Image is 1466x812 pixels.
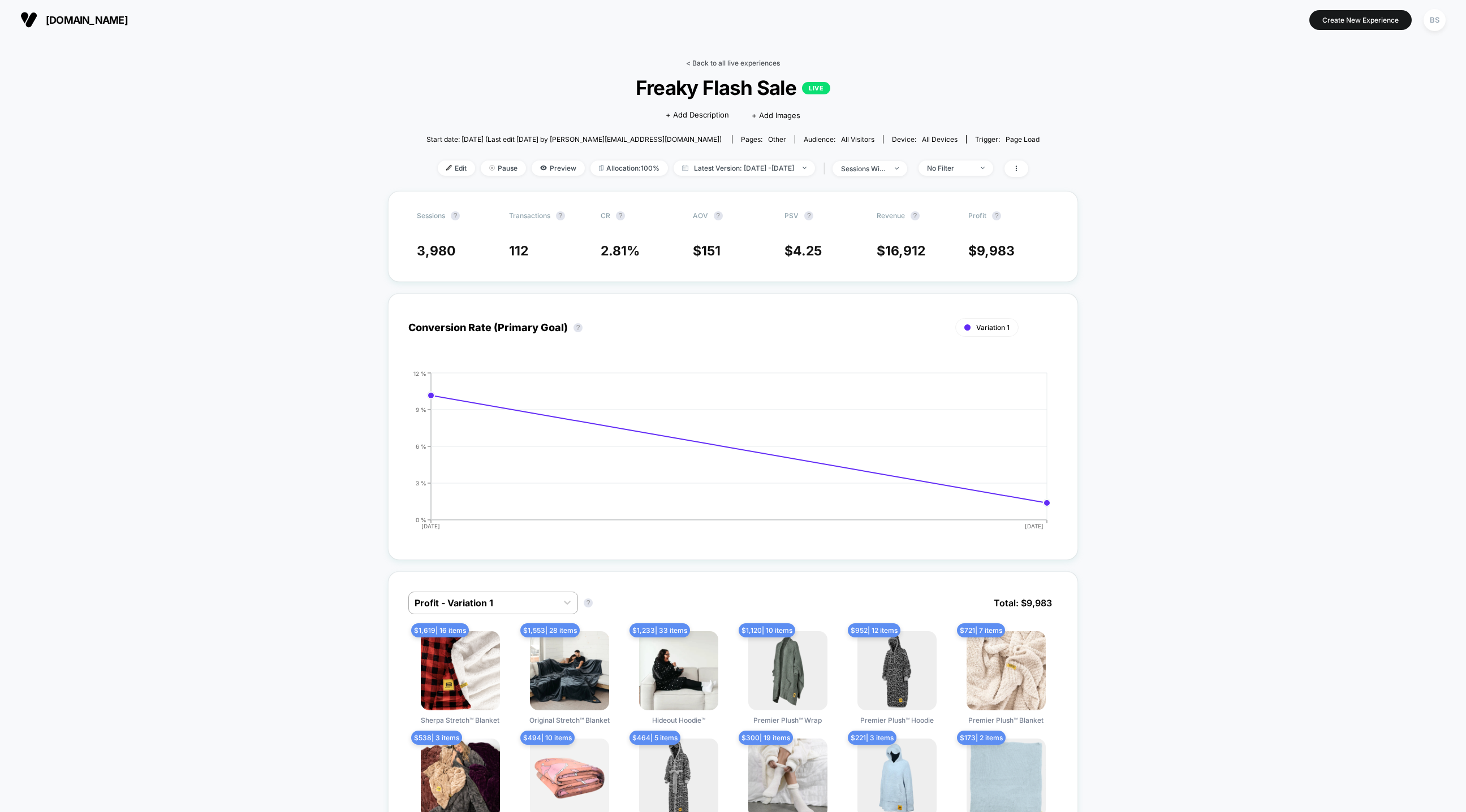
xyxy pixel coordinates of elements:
[411,731,462,745] span: $ 538 | 3 items
[520,731,575,745] span: $ 494 | 10 items
[804,135,874,144] div: Audience:
[17,11,131,29] button: [DOMAIN_NAME]
[885,243,925,259] span: 16,912
[860,716,934,724] span: Premier Plush™ Hoodie
[748,631,827,710] img: Premier Plush™ Wrap
[411,623,469,637] span: $ 1,619 | 16 items
[446,165,452,171] img: edit
[629,731,680,745] span: $ 464 | 5 items
[417,211,445,220] span: Sessions
[1025,523,1044,529] tspan: [DATE]
[922,135,958,144] span: all devices
[416,479,426,486] tspan: 3 %
[802,82,830,94] p: LIVE
[438,160,475,176] span: Edit
[397,370,1046,540] div: CONVERSION_RATE
[529,716,610,724] span: Original Stretch™ Blanket
[1006,135,1040,144] span: Page Load
[739,623,795,637] span: $ 1,120 | 10 items
[584,598,593,607] button: ?
[426,135,722,144] span: Start date: [DATE] (Last edit [DATE] by [PERSON_NAME][EMAIL_ADDRESS][DOMAIN_NAME])
[883,135,966,144] span: Device:
[509,211,550,220] span: Transactions
[421,631,500,710] img: Sherpa Stretch™ Blanket
[530,631,609,710] img: Original Stretch™ Blanket
[1420,8,1449,32] button: BS
[616,211,625,220] button: ?
[421,716,499,724] span: Sherpa Stretch™ Blanket
[803,167,807,169] img: end
[753,716,822,724] span: Premier Plush™ Wrap
[601,243,640,259] span: 2.81 %
[877,243,925,259] span: $
[821,160,833,177] span: |
[599,165,603,171] img: rebalance
[841,164,886,173] div: sessions with impression
[590,160,668,176] span: Allocation: 100%
[532,160,585,176] span: Preview
[768,135,786,144] span: other
[682,165,688,171] img: calendar
[895,167,899,170] img: end
[556,211,565,220] button: ?
[701,243,721,259] span: 151
[714,211,723,220] button: ?
[848,623,900,637] span: $ 952 | 12 items
[784,211,799,220] span: PSV
[416,442,426,449] tspan: 6 %
[629,623,690,637] span: $ 1,233 | 33 items
[509,243,528,259] span: 112
[639,631,718,710] img: Hideout Hoodie™
[968,211,986,220] span: Profit
[752,111,800,120] span: + Add Images
[457,76,1008,99] span: Freaky Flash Sale
[674,160,815,176] span: Latest Version: [DATE] - [DATE]
[520,623,580,637] span: $ 1,553 | 28 items
[20,11,37,28] img: Visually logo
[877,211,905,220] span: Revenue
[693,211,708,220] span: AOV
[741,135,786,144] div: Pages:
[992,211,1001,220] button: ?
[451,211,460,220] button: ?
[1424,9,1446,31] div: BS
[739,731,793,745] span: $ 300 | 19 items
[1309,10,1412,30] button: Create New Experience
[666,110,729,121] span: + Add Description
[975,135,1040,144] div: Trigger:
[804,211,813,220] button: ?
[481,160,526,176] span: Pause
[601,211,610,220] span: CR
[967,631,1046,710] img: Premier Plush™ Blanket
[957,623,1005,637] span: $ 721 | 7 items
[693,243,721,259] span: $
[417,243,456,259] span: 3,980
[489,165,495,171] img: end
[841,135,874,144] span: All Visitors
[793,243,822,259] span: 4.25
[857,631,937,710] img: Premier Plush™ Hoodie
[968,243,1015,259] span: $
[652,716,705,724] span: Hideout Hoodie™
[968,716,1044,724] span: Premier Plush™ Blanket
[976,323,1010,332] span: Variation 1
[988,592,1058,614] span: Total: $ 9,983
[686,59,780,67] a: < Back to all live experiences
[848,731,896,745] span: $ 221 | 3 items
[911,211,920,220] button: ?
[981,167,985,169] img: end
[46,14,128,26] span: [DOMAIN_NAME]
[574,323,583,332] button: ?
[957,731,1006,745] span: $ 173 | 2 items
[413,370,426,376] tspan: 12 %
[416,516,426,523] tspan: 0 %
[977,243,1015,259] span: 9,983
[416,406,426,412] tspan: 9 %
[927,164,972,172] div: No Filter
[784,243,822,259] span: $
[421,523,440,529] tspan: [DATE]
